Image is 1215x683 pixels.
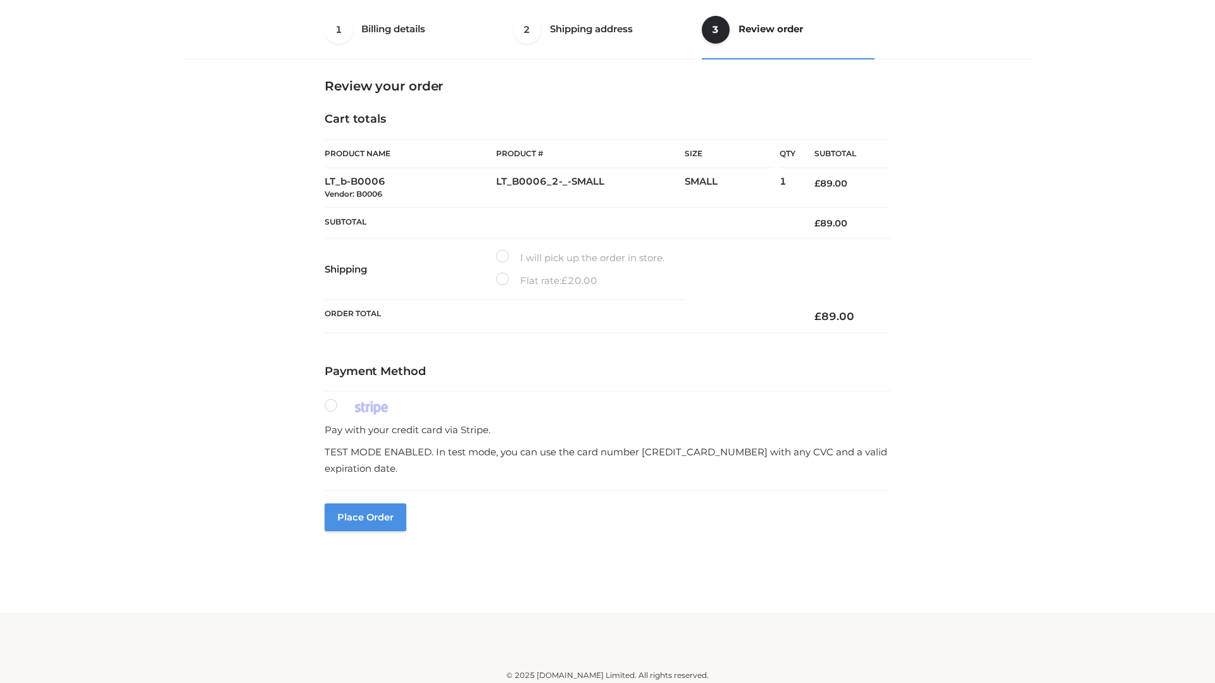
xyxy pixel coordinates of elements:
button: Place order [325,503,406,531]
bdi: 89.00 [814,218,847,229]
td: LT_b-B0006 [325,168,496,208]
td: 1 [780,168,795,208]
h4: Payment Method [325,365,890,379]
bdi: 20.00 [561,274,597,286]
label: I will pick up the order in store. [496,250,664,266]
bdi: 89.00 [814,178,847,189]
th: Qty [780,139,795,168]
p: Pay with your credit card via Stripe. [325,422,890,438]
th: Subtotal [325,207,795,238]
div: © 2025 [DOMAIN_NAME] Limited. All rights reserved. [188,669,1027,682]
p: TEST MODE ENABLED. In test mode, you can use the card number [CREDIT_CARD_NUMBER] with any CVC an... [325,444,890,476]
th: Subtotal [795,140,890,168]
th: Size [685,140,773,168]
span: £ [561,274,568,286]
h3: Review your order [325,78,890,94]
label: Flat rate: [496,273,597,289]
td: LT_B0006_2-_-SMALL [496,168,685,208]
h4: Cart totals [325,113,890,126]
small: Vendor: B0006 [325,189,382,199]
th: Shipping [325,239,496,300]
bdi: 89.00 [814,310,854,323]
th: Product Name [325,139,496,168]
span: £ [814,178,820,189]
td: SMALL [685,168,780,208]
span: £ [814,310,821,323]
th: Order Total [325,300,795,333]
span: £ [814,218,820,229]
th: Product # [496,139,685,168]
